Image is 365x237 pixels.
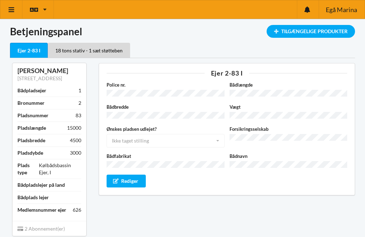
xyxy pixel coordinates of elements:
div: Pladslængde [17,124,46,132]
div: Kølbådsbassin Ejer, I [39,162,81,176]
div: Ejer 2-83 I [10,43,48,58]
label: Bådnavn [230,153,348,160]
span: 2 Abonnement(er) [17,226,65,232]
label: Police nr. [107,81,225,88]
div: Pladsdybde [17,149,43,156]
div: Pladsbredde [17,137,45,144]
label: Bådbredde [107,103,225,110]
div: Bådpladsejer [17,87,46,94]
div: 2 [78,99,81,107]
label: Bådlængde [230,81,348,88]
div: Tilgængelige Produkter [267,25,355,38]
div: Ejer 2-83 I [107,70,347,76]
span: Egå Marina [326,6,357,13]
label: Bådfabrikat [107,153,225,160]
div: Plads type [17,162,39,176]
div: 3000 [70,149,81,156]
label: Forsikringsselskab [230,125,348,133]
label: Vægt [230,103,348,110]
div: 18 tons stativ - 1 sæt støtteben [48,43,130,58]
div: 83 [76,112,81,119]
div: 4500 [70,137,81,144]
div: Bronummer [17,99,45,107]
div: Bådplads lejer [17,194,49,201]
h1: Betjeningspanel [10,25,355,38]
label: Ønskes pladsen udlejet? [107,125,225,133]
div: 626 [73,206,81,213]
a: [STREET_ADDRESS] [17,75,62,81]
div: Pladsnummer [17,112,48,119]
div: Rediger [107,175,146,187]
div: [PERSON_NAME] [17,67,81,75]
div: 1 [78,87,81,94]
div: Medlemsnummer ejer [17,206,66,213]
div: Bådpladslejer på land [17,181,65,189]
div: 15000 [67,124,81,132]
